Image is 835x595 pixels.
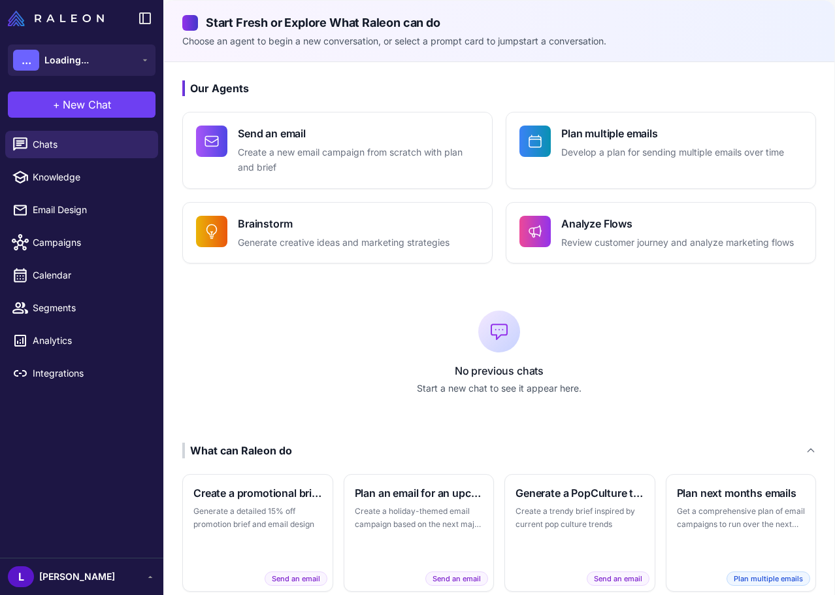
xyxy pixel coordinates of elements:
button: Plan next months emailsGet a comprehensive plan of email campaigns to run over the next monthPlan... [666,474,817,592]
span: Send an email [265,571,327,586]
span: New Chat [63,97,111,112]
p: Create a trendy brief inspired by current pop culture trends [516,505,644,530]
span: Chats [33,137,148,152]
h4: Analyze Flows [561,216,794,231]
p: Review customer journey and analyze marketing flows [561,235,794,250]
button: BrainstormGenerate creative ideas and marketing strategies [182,202,493,264]
button: Send an emailCreate a new email campaign from scratch with plan and brief [182,112,493,189]
span: Send an email [587,571,649,586]
p: Develop a plan for sending multiple emails over time [561,145,784,160]
p: Get a comprehensive plan of email campaigns to run over the next month [677,505,806,530]
span: Segments [33,301,148,315]
h4: Brainstorm [238,216,450,231]
a: Knowledge [5,163,158,191]
div: L [8,566,34,587]
a: Calendar [5,262,158,289]
span: Plan multiple emails [727,571,810,586]
span: Send an email [425,571,488,586]
span: Analytics [33,333,148,348]
span: Email Design [33,203,148,217]
button: Plan multiple emailsDevelop a plan for sending multiple emails over time [506,112,816,189]
h3: Plan next months emails [677,485,806,501]
p: Choose an agent to begin a new conversation, or select a prompt card to jumpstart a conversation. [182,34,816,48]
h4: Send an email [238,126,479,141]
p: Create a new email campaign from scratch with plan and brief [238,145,479,175]
h3: Our Agents [182,80,816,96]
h3: Generate a PopCulture themed brief [516,485,644,501]
span: Loading... [44,53,89,67]
span: + [53,97,60,112]
button: Plan an email for an upcoming holidayCreate a holiday-themed email campaign based on the next maj... [344,474,495,592]
p: Generate a detailed 15% off promotion brief and email design [193,505,322,530]
a: Campaigns [5,229,158,256]
p: No previous chats [182,363,816,379]
a: Chats [5,131,158,158]
span: Campaigns [33,235,148,250]
div: ... [13,50,39,71]
a: Raleon Logo [8,10,109,26]
img: Raleon Logo [8,10,104,26]
h2: Start Fresh or Explore What Raleon can do [182,14,816,31]
div: What can Raleon do [182,443,292,458]
p: Start a new chat to see it appear here. [182,381,816,396]
a: Integrations [5,360,158,387]
p: Generate creative ideas and marketing strategies [238,235,450,250]
span: Calendar [33,268,148,282]
button: Analyze FlowsReview customer journey and analyze marketing flows [506,202,816,264]
button: +New Chat [8,92,156,118]
a: Segments [5,294,158,322]
span: [PERSON_NAME] [39,569,115,584]
h3: Create a promotional brief and email [193,485,322,501]
p: Create a holiday-themed email campaign based on the next major holiday [355,505,483,530]
span: Integrations [33,366,148,381]
h4: Plan multiple emails [561,126,784,141]
button: Generate a PopCulture themed briefCreate a trendy brief inspired by current pop culture trendsSen... [504,474,655,592]
span: Knowledge [33,170,148,184]
a: Analytics [5,327,158,354]
button: ...Loading... [8,44,156,76]
button: Create a promotional brief and emailGenerate a detailed 15% off promotion brief and email designS... [182,474,333,592]
h3: Plan an email for an upcoming holiday [355,485,483,501]
a: Email Design [5,196,158,224]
